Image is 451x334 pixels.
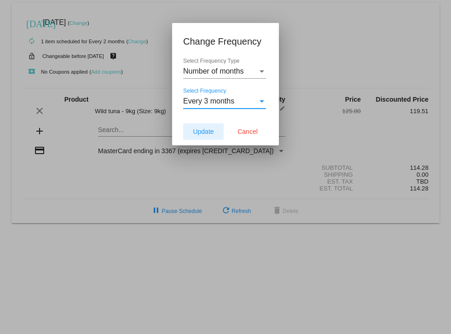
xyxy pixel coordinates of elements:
[183,97,234,105] span: Every 3 months
[227,123,268,140] button: Cancel
[237,128,258,135] span: Cancel
[183,34,268,49] h1: Change Frequency
[193,128,214,135] span: Update
[183,67,266,75] mat-select: Select Frequency Type
[183,67,244,75] span: Number of months
[183,97,266,105] mat-select: Select Frequency
[183,123,224,140] button: Update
